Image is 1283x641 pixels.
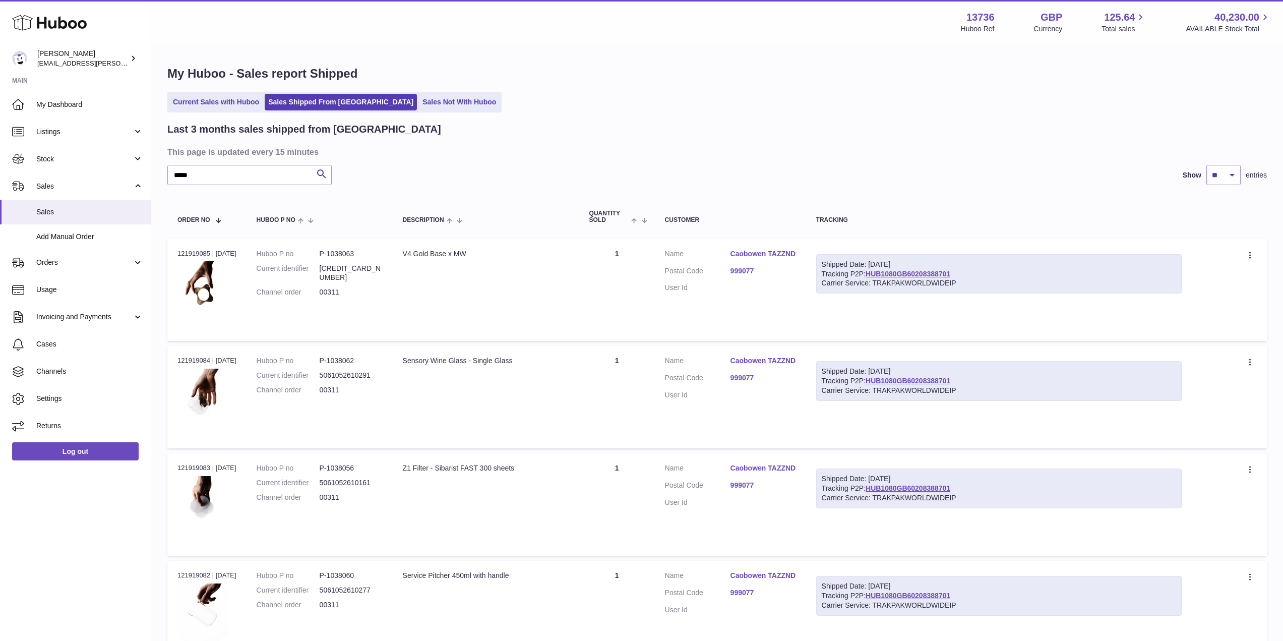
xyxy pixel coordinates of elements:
[320,264,383,283] dd: [CREDIT_CARD_NUMBER]
[816,217,1182,223] div: Tracking
[257,287,320,297] dt: Channel order
[866,377,950,385] a: HUB1080GB60208388701
[403,249,569,259] div: V4 Gold Base x MW
[36,339,143,349] span: Cases
[36,207,143,217] span: Sales
[579,239,655,341] td: 1
[177,261,228,328] img: 137361742780063.png
[403,356,569,366] div: Sensory Wine Glass - Single Glass
[816,361,1182,401] div: Tracking P2P:
[36,367,143,376] span: Channels
[257,571,320,580] dt: Huboo P no
[257,217,295,223] span: Huboo P no
[1214,11,1259,24] span: 40,230.00
[665,605,730,615] dt: User Id
[257,463,320,473] dt: Huboo P no
[730,356,796,366] a: Caobowen TAZZND
[36,421,143,431] span: Returns
[730,266,796,276] a: 999077
[177,463,236,473] div: 121919083 | [DATE]
[665,373,730,385] dt: Postal Code
[1102,24,1146,34] span: Total sales
[1104,11,1135,24] span: 125.64
[1246,170,1267,180] span: entries
[1034,24,1063,34] div: Currency
[961,24,995,34] div: Huboo Ref
[257,385,320,395] dt: Channel order
[822,581,1177,591] div: Shipped Date: [DATE]
[257,249,320,259] dt: Huboo P no
[419,94,500,110] a: Sales Not With Huboo
[816,576,1182,616] div: Tracking P2P:
[177,369,228,436] img: 137361742779944.png
[36,100,143,109] span: My Dashboard
[589,210,629,223] span: Quantity Sold
[12,51,27,66] img: horia@orea.uk
[320,385,383,395] dd: 00311
[822,386,1177,395] div: Carrier Service: TRAKPAKWORLDWIDEIP
[579,346,655,448] td: 1
[665,390,730,400] dt: User Id
[169,94,263,110] a: Current Sales with Huboo
[36,127,133,137] span: Listings
[177,571,236,580] div: 121919082 | [DATE]
[822,260,1177,269] div: Shipped Date: [DATE]
[320,586,383,595] dd: 5061052610277
[1183,170,1201,180] label: Show
[320,600,383,610] dd: 00311
[320,356,383,366] dd: P-1038062
[1041,11,1062,24] strong: GBP
[320,463,383,473] dd: P-1038056
[730,463,796,473] a: Caobowen TAZZND
[36,154,133,164] span: Stock
[866,484,950,492] a: HUB1080GB60208388701
[36,285,143,295] span: Usage
[257,493,320,502] dt: Channel order
[257,264,320,283] dt: Current identifier
[866,592,950,600] a: HUB1080GB60208388701
[167,146,1264,157] h3: This page is updated every 15 minutes
[665,249,730,261] dt: Name
[665,571,730,583] dt: Name
[665,266,730,278] dt: Postal Code
[257,600,320,610] dt: Channel order
[665,463,730,476] dt: Name
[177,249,236,258] div: 121919085 | [DATE]
[730,481,796,490] a: 999077
[579,453,655,556] td: 1
[403,463,569,473] div: Z1 Filter - Sibarist FAST 300 sheets
[1186,11,1271,34] a: 40,230.00 AVAILABLE Stock Total
[665,498,730,507] dt: User Id
[665,588,730,600] dt: Postal Code
[320,571,383,580] dd: P-1038060
[730,373,796,383] a: 999077
[866,270,950,278] a: HUB1080GB60208388701
[37,59,202,67] span: [EMAIL_ADDRESS][PERSON_NAME][DOMAIN_NAME]
[665,356,730,368] dt: Name
[177,476,228,543] img: 137361742779216.jpeg
[730,588,796,598] a: 999077
[822,367,1177,376] div: Shipped Date: [DATE]
[320,493,383,502] dd: 00311
[12,442,139,460] a: Log out
[730,571,796,580] a: Caobowen TAZZND
[320,371,383,380] dd: 5061052610291
[177,356,236,365] div: 121919084 | [DATE]
[816,469,1182,508] div: Tracking P2P:
[37,49,128,68] div: [PERSON_NAME]
[403,571,569,580] div: Service Pitcher 450ml with handle
[966,11,995,24] strong: 13736
[36,394,143,403] span: Settings
[36,258,133,267] span: Orders
[822,278,1177,288] div: Carrier Service: TRAKPAKWORLDWIDEIP
[822,474,1177,484] div: Shipped Date: [DATE]
[1102,11,1146,34] a: 125.64 Total sales
[822,493,1177,503] div: Carrier Service: TRAKPAKWORLDWIDEIP
[665,217,796,223] div: Customer
[167,123,441,136] h2: Last 3 months sales shipped from [GEOGRAPHIC_DATA]
[257,371,320,380] dt: Current identifier
[320,478,383,488] dd: 5061052610161
[257,478,320,488] dt: Current identifier
[257,356,320,366] dt: Huboo P no
[403,217,444,223] span: Description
